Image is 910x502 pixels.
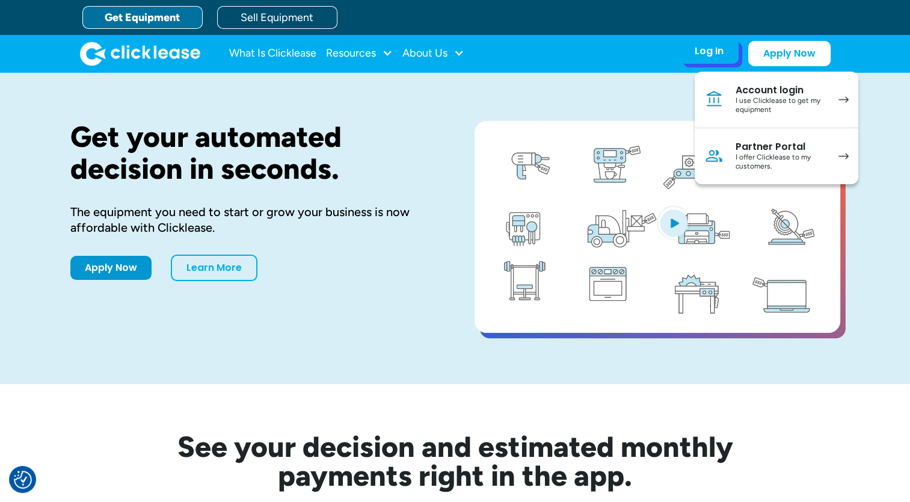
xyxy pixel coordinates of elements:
img: Revisit consent button [14,471,32,489]
div: I offer Clicklease to my customers. [736,153,826,172]
h2: See your decision and estimated monthly payments right in the app. [118,432,792,490]
img: arrow [838,96,849,103]
img: Blue play button logo on a light blue circular background [657,206,690,240]
div: The equipment you need to start or grow your business is now affordable with Clicklease. [70,204,436,235]
a: open lightbox [475,121,840,333]
img: Clicklease logo [80,42,200,66]
a: Get Equipment [82,6,203,29]
a: Sell Equipment [217,6,337,29]
img: arrow [838,153,849,160]
nav: Log In [695,72,858,184]
a: Account loginI use Clicklease to get my equipment [695,72,858,128]
div: Log In [695,45,724,57]
div: Partner Portal [736,141,826,153]
div: Resources [326,42,393,66]
a: Partner PortalI offer Clicklease to my customers. [695,128,858,184]
a: home [80,42,200,66]
div: I use Clicklease to get my equipment [736,96,826,115]
a: Apply Now [70,256,152,280]
button: Consent Preferences [14,471,32,489]
div: About Us [402,42,464,66]
a: Learn More [171,255,257,281]
h1: Get your automated decision in seconds. [70,121,436,185]
a: Apply Now [748,41,831,66]
div: Account login [736,84,826,96]
img: Person icon [704,146,724,166]
img: Bank icon [704,90,724,109]
a: What Is Clicklease [229,42,316,66]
